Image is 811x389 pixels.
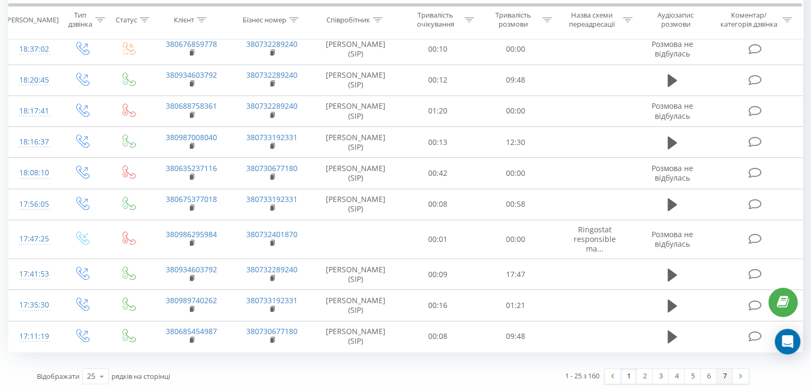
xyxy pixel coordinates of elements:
[246,295,298,305] a: 380733192331
[67,11,92,29] div: Тип дзвінка
[246,70,298,80] a: 380732289240
[246,132,298,142] a: 380733192331
[246,229,298,239] a: 380732401870
[477,290,554,321] td: 01:21
[19,132,47,152] div: 18:16:37
[717,369,733,384] a: 7
[19,295,47,315] div: 17:35:30
[326,15,370,25] div: Співробітник
[399,321,477,352] td: 00:08
[312,290,399,321] td: [PERSON_NAME] (SIP)
[574,224,616,254] span: Ringostat responsible ma...
[19,70,47,91] div: 18:20:45
[166,163,217,173] a: 380635237116
[166,132,217,142] a: 380987008040
[312,127,399,158] td: [PERSON_NAME] (SIP)
[246,163,298,173] a: 380730677180
[19,101,47,121] div: 18:17:41
[19,326,47,347] div: 17:11:19
[399,34,477,64] td: 00:10
[243,15,286,25] div: Бізнес номер
[652,101,693,120] span: Розмова не відбулась
[87,371,95,382] div: 25
[246,326,298,336] a: 380730677180
[477,321,554,352] td: 09:48
[19,264,47,285] div: 17:41:53
[669,369,685,384] a: 4
[477,220,554,259] td: 00:00
[652,229,693,249] span: Розмова не відбулась
[409,11,462,29] div: Тривалість очікування
[652,39,693,59] span: Розмова не відбулась
[717,11,780,29] div: Коментар/категорія дзвінка
[399,64,477,95] td: 00:12
[621,369,637,384] a: 1
[174,15,194,25] div: Клієнт
[399,290,477,321] td: 00:16
[685,369,701,384] a: 5
[399,189,477,220] td: 00:08
[565,370,599,381] div: 1 - 25 з 160
[637,369,653,384] a: 2
[166,70,217,80] a: 380934603792
[477,34,554,64] td: 00:00
[312,64,399,95] td: [PERSON_NAME] (SIP)
[166,326,217,336] a: 380685454987
[653,369,669,384] a: 3
[19,163,47,183] div: 18:08:10
[19,194,47,215] div: 17:56:05
[312,259,399,290] td: [PERSON_NAME] (SIP)
[399,95,477,126] td: 01:20
[701,369,717,384] a: 6
[166,295,217,305] a: 380989740262
[477,158,554,189] td: 00:00
[246,194,298,204] a: 380733192331
[399,127,477,158] td: 00:13
[5,15,59,25] div: [PERSON_NAME]
[645,11,707,29] div: Аудіозапис розмови
[246,39,298,49] a: 380732289240
[477,95,554,126] td: 00:00
[116,15,137,25] div: Статус
[399,259,477,290] td: 00:09
[19,39,47,60] div: 18:37:02
[477,127,554,158] td: 12:30
[312,95,399,126] td: [PERSON_NAME] (SIP)
[37,371,79,381] span: Відображати
[477,189,554,220] td: 00:58
[166,39,217,49] a: 380676859778
[312,321,399,352] td: [PERSON_NAME] (SIP)
[652,163,693,183] span: Розмова не відбулась
[246,264,298,274] a: 380732289240
[477,259,554,290] td: 17:47
[486,11,540,29] div: Тривалість розмови
[166,264,217,274] a: 380934603792
[246,101,298,111] a: 380732289240
[312,158,399,189] td: [PERSON_NAME] (SIP)
[775,329,800,354] div: Open Intercom Messenger
[312,189,399,220] td: [PERSON_NAME] (SIP)
[166,229,217,239] a: 380986295984
[111,371,170,381] span: рядків на сторінці
[399,220,477,259] td: 00:01
[477,64,554,95] td: 09:48
[312,34,399,64] td: [PERSON_NAME] (SIP)
[19,229,47,249] div: 17:47:25
[564,11,620,29] div: Назва схеми переадресації
[166,101,217,111] a: 380688758361
[399,158,477,189] td: 00:42
[166,194,217,204] a: 380675377018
